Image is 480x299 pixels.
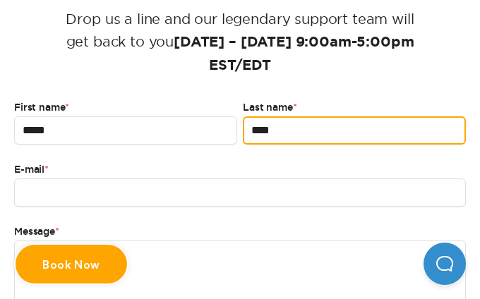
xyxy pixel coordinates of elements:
[14,161,466,178] label: E-mail
[14,243,128,285] a: Book Now
[424,243,466,285] iframe: Help Scout Beacon - Open
[243,99,466,116] label: Last name
[14,224,466,240] label: Message
[174,35,414,73] strong: [DATE] – [DATE] 9:00am-5:00pm EST/EDT
[14,99,237,116] label: First name
[44,8,436,77] p: Drop us a line and our legendary support team will get back to you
